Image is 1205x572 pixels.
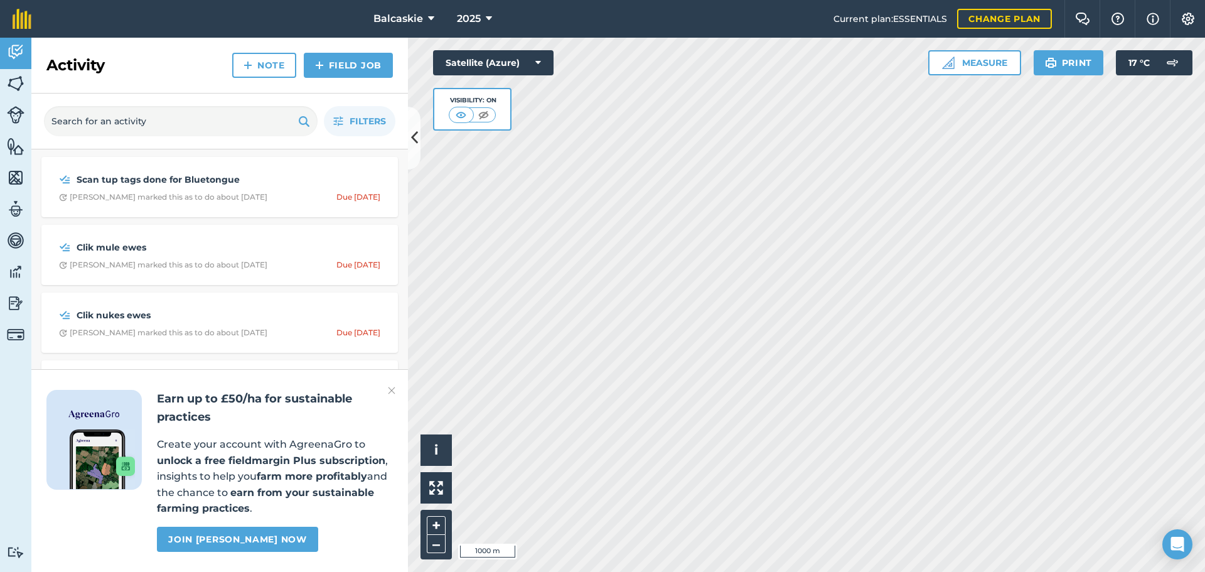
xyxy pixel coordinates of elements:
[77,308,276,322] strong: Clik nukes ewes
[7,262,24,281] img: svg+xml;base64,PD94bWwgdmVyc2lvbj0iMS4wIiBlbmNvZGluZz0idXRmLTgiPz4KPCEtLSBHZW5lcmF0b3I6IEFkb2JlIE...
[59,329,67,337] img: Clock with arrow pointing clockwise
[157,390,393,426] h2: Earn up to £50/ha for sustainable practices
[7,326,24,343] img: svg+xml;base64,PD94bWwgdmVyc2lvbj0iMS4wIiBlbmNvZGluZz0idXRmLTgiPz4KPCEtLSBHZW5lcmF0b3I6IEFkb2JlIE...
[7,106,24,124] img: svg+xml;base64,PD94bWwgdmVyc2lvbj0iMS4wIiBlbmNvZGluZz0idXRmLTgiPz4KPCEtLSBHZW5lcmF0b3I6IEFkb2JlIE...
[420,434,452,466] button: i
[13,9,31,29] img: fieldmargin Logo
[336,192,380,202] div: Due [DATE]
[304,53,393,78] a: Field Job
[157,527,318,552] a: Join [PERSON_NAME] now
[49,165,390,210] a: Scan tup tags done for BluetongueClock with arrow pointing clockwise[PERSON_NAME] marked this as ...
[7,43,24,62] img: svg+xml;base64,PD94bWwgdmVyc2lvbj0iMS4wIiBlbmNvZGluZz0idXRmLTgiPz4KPCEtLSBHZW5lcmF0b3I6IEFkb2JlIE...
[257,470,367,482] strong: farm more profitably
[7,74,24,93] img: svg+xml;base64,PHN2ZyB4bWxucz0iaHR0cDovL3d3dy53My5vcmcvMjAwMC9zdmciIHdpZHRoPSI1NiIgaGVpZ2h0PSI2MC...
[59,308,71,323] img: svg+xml;base64,PD94bWwgdmVyc2lvbj0iMS4wIiBlbmNvZGluZz0idXRmLTgiPz4KPCEtLSBHZW5lcmF0b3I6IEFkb2JlIE...
[7,200,24,219] img: svg+xml;base64,PD94bWwgdmVyc2lvbj0iMS4wIiBlbmNvZGluZz0idXRmLTgiPz4KPCEtLSBHZW5lcmF0b3I6IEFkb2JlIE...
[157,455,385,467] strong: unlock a free fieldmargin Plus subscription
[1147,11,1159,26] img: svg+xml;base64,PHN2ZyB4bWxucz0iaHR0cDovL3d3dy53My5vcmcvMjAwMC9zdmciIHdpZHRoPSIxNyIgaGVpZ2h0PSIxNy...
[7,168,24,187] img: svg+xml;base64,PHN2ZyB4bWxucz0iaHR0cDovL3d3dy53My5vcmcvMjAwMC9zdmciIHdpZHRoPSI1NiIgaGVpZ2h0PSI2MC...
[7,137,24,156] img: svg+xml;base64,PHN2ZyB4bWxucz0iaHR0cDovL3d3dy53My5vcmcvMjAwMC9zdmciIHdpZHRoPSI1NiIgaGVpZ2h0PSI2MC...
[59,260,267,270] div: [PERSON_NAME] marked this as to do about [DATE]
[49,232,390,278] a: Clik mule ewesClock with arrow pointing clockwise[PERSON_NAME] marked this as to do about [DATE]D...
[49,300,390,345] a: Clik nukes ewesClock with arrow pointing clockwise[PERSON_NAME] marked this as to do about [DATE]...
[1116,50,1192,75] button: 17 °C
[59,192,267,202] div: [PERSON_NAME] marked this as to do about [DATE]
[1075,13,1090,25] img: Two speech bubbles overlapping with the left bubble in the forefront
[476,109,491,121] img: svg+xml;base64,PHN2ZyB4bWxucz0iaHR0cDovL3d3dy53My5vcmcvMjAwMC9zdmciIHdpZHRoPSI1MCIgaGVpZ2h0PSI0MC...
[1160,50,1185,75] img: svg+xml;base64,PD94bWwgdmVyc2lvbj0iMS4wIiBlbmNvZGluZz0idXRmLTgiPz4KPCEtLSBHZW5lcmF0b3I6IEFkb2JlIE...
[449,95,496,105] div: Visibility: On
[1045,55,1057,70] img: svg+xml;base64,PHN2ZyB4bWxucz0iaHR0cDovL3d3dy53My5vcmcvMjAwMC9zdmciIHdpZHRoPSIxOSIgaGVpZ2h0PSIyNC...
[350,114,386,128] span: Filters
[1181,13,1196,25] img: A cog icon
[7,546,24,558] img: svg+xml;base64,PD94bWwgdmVyc2lvbj0iMS4wIiBlbmNvZGluZz0idXRmLTgiPz4KPCEtLSBHZW5lcmF0b3I6IEFkb2JlIE...
[46,55,105,75] h2: Activity
[427,535,446,553] button: –
[336,328,380,338] div: Due [DATE]
[942,57,955,69] img: Ruler icon
[453,109,469,121] img: svg+xml;base64,PHN2ZyB4bWxucz0iaHR0cDovL3d3dy53My5vcmcvMjAwMC9zdmciIHdpZHRoPSI1MCIgaGVpZ2h0PSI0MC...
[427,516,446,535] button: +
[59,261,67,269] img: Clock with arrow pointing clockwise
[7,294,24,313] img: svg+xml;base64,PD94bWwgdmVyc2lvbj0iMS4wIiBlbmNvZGluZz0idXRmLTgiPz4KPCEtLSBHZW5lcmF0b3I6IEFkb2JlIE...
[59,172,71,187] img: svg+xml;base64,PD94bWwgdmVyc2lvbj0iMS4wIiBlbmNvZGluZz0idXRmLTgiPz4KPCEtLSBHZW5lcmF0b3I6IEFkb2JlIE...
[373,11,423,26] span: Balcaskie
[49,368,390,413] a: Wean hoggs and weigh Shetland lambsClock with arrow pointing clockwise[PERSON_NAME] marked this a...
[1162,529,1192,559] div: Open Intercom Messenger
[315,58,324,73] img: svg+xml;base64,PHN2ZyB4bWxucz0iaHR0cDovL3d3dy53My5vcmcvMjAwMC9zdmciIHdpZHRoPSIxNCIgaGVpZ2h0PSIyNC...
[429,481,443,495] img: Four arrows, one pointing top left, one top right, one bottom right and the last bottom left
[833,12,947,26] span: Current plan : ESSENTIALS
[388,383,395,398] img: svg+xml;base64,PHN2ZyB4bWxucz0iaHR0cDovL3d3dy53My5vcmcvMjAwMC9zdmciIHdpZHRoPSIyMiIgaGVpZ2h0PSIzMC...
[457,11,481,26] span: 2025
[1128,50,1150,75] span: 17 ° C
[336,260,380,270] div: Due [DATE]
[157,487,374,515] strong: earn from your sustainable farming practices
[77,173,276,186] strong: Scan tup tags done for Bluetongue
[957,9,1052,29] a: Change plan
[1110,13,1125,25] img: A question mark icon
[244,58,252,73] img: svg+xml;base64,PHN2ZyB4bWxucz0iaHR0cDovL3d3dy53My5vcmcvMjAwMC9zdmciIHdpZHRoPSIxNCIgaGVpZ2h0PSIyNC...
[77,240,276,254] strong: Clik mule ewes
[433,50,554,75] button: Satellite (Azure)
[59,328,267,338] div: [PERSON_NAME] marked this as to do about [DATE]
[324,106,395,136] button: Filters
[1034,50,1104,75] button: Print
[44,106,318,136] input: Search for an activity
[298,114,310,129] img: svg+xml;base64,PHN2ZyB4bWxucz0iaHR0cDovL3d3dy53My5vcmcvMjAwMC9zdmciIHdpZHRoPSIxOSIgaGVpZ2h0PSIyNC...
[434,442,438,458] span: i
[928,50,1021,75] button: Measure
[70,429,135,489] img: Screenshot of the Gro app
[59,240,71,255] img: svg+xml;base64,PD94bWwgdmVyc2lvbj0iMS4wIiBlbmNvZGluZz0idXRmLTgiPz4KPCEtLSBHZW5lcmF0b3I6IEFkb2JlIE...
[59,193,67,202] img: Clock with arrow pointing clockwise
[157,436,393,517] p: Create your account with AgreenaGro to , insights to help you and the chance to .
[232,53,296,78] a: Note
[7,231,24,250] img: svg+xml;base64,PD94bWwgdmVyc2lvbj0iMS4wIiBlbmNvZGluZz0idXRmLTgiPz4KPCEtLSBHZW5lcmF0b3I6IEFkb2JlIE...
